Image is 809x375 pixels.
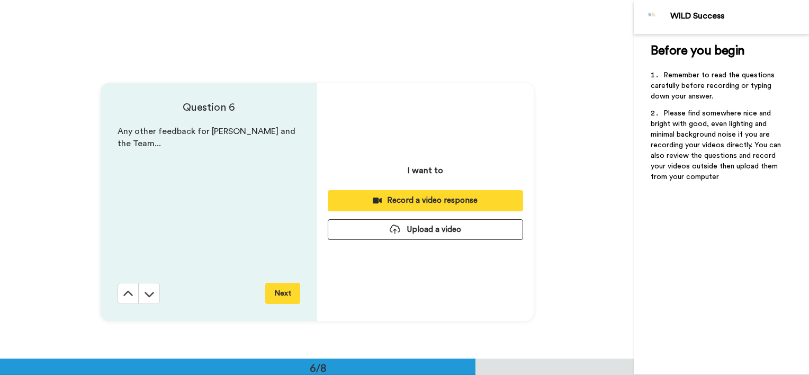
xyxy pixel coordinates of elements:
h4: Question 6 [118,100,300,115]
p: I want to [408,164,443,177]
div: Record a video response [336,195,515,206]
button: Upload a video [328,219,523,240]
button: Record a video response [328,190,523,211]
span: Please find somewhere nice and bright with good, even lighting and minimal background noise if yo... [651,110,783,181]
span: Before you begin [651,44,744,57]
span: Any other feedback for [PERSON_NAME] and the Team... [118,127,298,148]
div: 6/8 [293,360,344,375]
button: Next [265,283,300,304]
img: Profile Image [640,4,665,30]
div: WILD Success [670,11,808,21]
span: Remember to read the questions carefully before recording or typing down your answer. [651,72,777,100]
